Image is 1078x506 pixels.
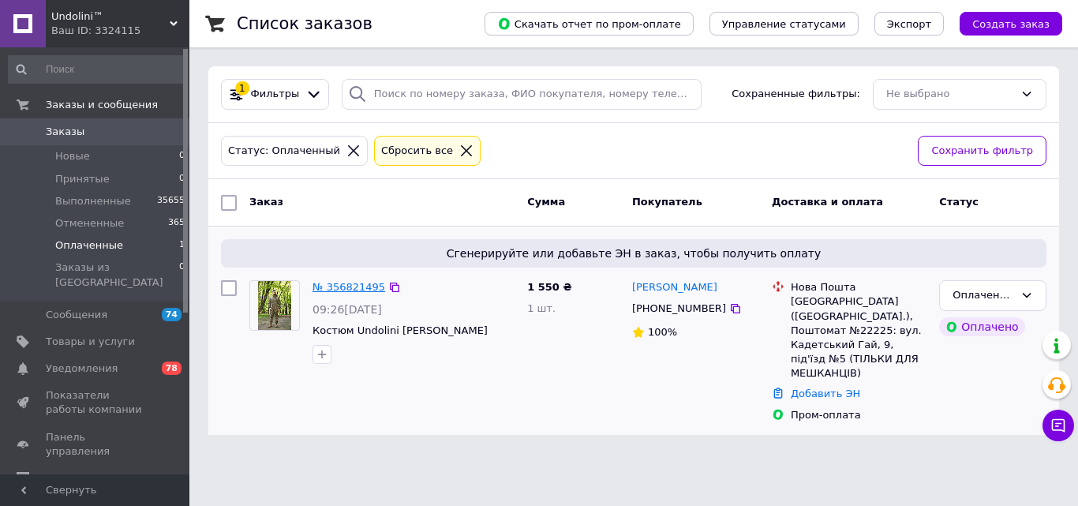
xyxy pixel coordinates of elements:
[791,280,926,294] div: Нова Пошта
[55,149,90,163] span: Новые
[46,335,135,349] span: Товары и услуги
[55,238,123,253] span: Оплаченные
[46,430,146,459] span: Панель управления
[55,216,124,231] span: Отмененные
[527,281,571,293] span: 1 550 ₴
[1042,410,1074,441] button: Чат с покупателем
[527,196,565,208] span: Сумма
[772,196,883,208] span: Доставка и оплата
[944,17,1062,29] a: Создать заказ
[313,281,385,293] a: № 356821495
[953,287,1014,304] div: Оплаченный
[722,18,846,30] span: Управление статусами
[55,172,110,186] span: Принятые
[46,308,107,322] span: Сообщения
[960,12,1062,36] button: Создать заказ
[485,12,694,36] button: Скачать отчет по пром-оплате
[629,298,729,319] div: [PHONE_NUMBER]
[249,196,283,208] span: Заказ
[931,143,1033,159] span: Сохранить фильтр
[313,303,382,316] span: 09:26[DATE]
[179,260,185,289] span: 0
[46,125,84,139] span: Заказы
[46,388,146,417] span: Показатели работы компании
[249,280,300,331] a: Фото товару
[225,143,343,159] div: Статус: Оплаченный
[168,216,185,231] span: 365
[632,280,717,295] a: [PERSON_NAME]
[55,260,179,289] span: Заказы из [GEOGRAPHIC_DATA]
[632,196,702,208] span: Покупатель
[874,12,944,36] button: Экспорт
[179,238,185,253] span: 1
[237,14,372,33] h1: Список заказов
[648,326,677,338] span: 100%
[179,172,185,186] span: 0
[251,87,300,102] span: Фильтры
[791,408,926,422] div: Пром-оплата
[313,324,488,336] a: Костюм Undolini [PERSON_NAME]
[46,362,118,376] span: Уведомления
[378,143,456,159] div: Сбросить все
[342,79,702,110] input: Поиск по номеру заказа, ФИО покупателя, номеру телефона, Email, номеру накладной
[162,308,182,321] span: 74
[887,18,931,30] span: Экспорт
[972,18,1050,30] span: Создать заказ
[527,302,556,314] span: 1 шт.
[46,98,158,112] span: Заказы и сообщения
[162,362,182,375] span: 78
[46,471,88,485] span: Отзывы
[55,194,131,208] span: Выполненные
[497,17,681,31] span: Скачать отчет по пром-оплате
[51,24,189,38] div: Ваш ID: 3324115
[227,246,1040,261] span: Сгенерируйте или добавьте ЭН в заказ, чтобы получить оплату
[157,194,185,208] span: 35655
[179,149,185,163] span: 0
[709,12,859,36] button: Управление статусами
[939,317,1024,336] div: Оплачено
[732,87,860,102] span: Сохраненные фильтры:
[51,9,170,24] span: Undolini™
[918,136,1046,167] button: Сохранить фильтр
[886,86,1014,103] div: Не выбрано
[939,196,979,208] span: Статус
[8,55,186,84] input: Поиск
[791,294,926,380] div: [GEOGRAPHIC_DATA] ([GEOGRAPHIC_DATA].), Поштомат №22225: вул. Кадетський Гай, 9, під'їзд №5 (ТІЛЬ...
[258,281,291,330] img: Фото товару
[235,81,249,96] div: 1
[791,388,860,399] a: Добавить ЭН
